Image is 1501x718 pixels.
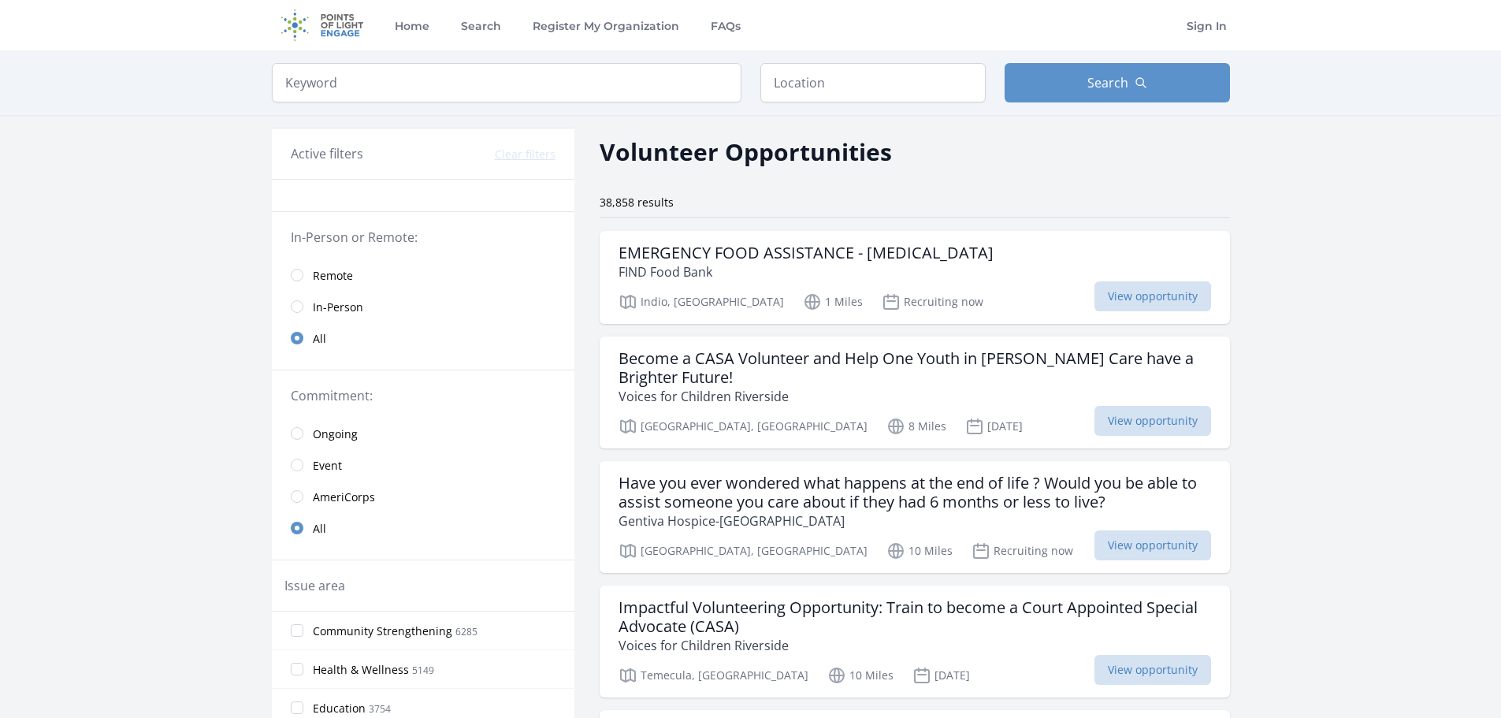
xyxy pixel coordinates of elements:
a: All [272,512,574,544]
span: View opportunity [1094,406,1211,436]
span: View opportunity [1094,655,1211,685]
h2: Volunteer Opportunities [600,134,892,169]
input: Community Strengthening 6285 [291,624,303,637]
span: Ongoing [313,426,358,442]
span: Community Strengthening [313,623,452,639]
input: Location [760,63,986,102]
h3: Have you ever wondered what happens at the end of life ? Would you be able to assist someone you ... [619,474,1211,512]
p: 1 Miles [803,292,863,311]
p: 10 Miles [827,666,894,685]
a: Have you ever wondered what happens at the end of life ? Would you be able to assist someone you ... [600,461,1230,573]
legend: Issue area [284,576,345,595]
input: Education 3754 [291,701,303,714]
h3: Become a CASA Volunteer and Help One Youth in [PERSON_NAME] Care have a Brighter Future! [619,349,1211,387]
span: All [313,331,326,347]
span: View opportunity [1094,530,1211,560]
span: 5149 [412,664,434,677]
p: Voices for Children Riverside [619,387,1211,406]
p: 8 Miles [886,417,946,436]
p: Recruiting now [972,541,1073,560]
p: Temecula, [GEOGRAPHIC_DATA] [619,666,808,685]
h3: Active filters [291,144,363,163]
p: [GEOGRAPHIC_DATA], [GEOGRAPHIC_DATA] [619,541,868,560]
h3: EMERGENCY FOOD ASSISTANCE - [MEDICAL_DATA] [619,244,994,262]
p: FIND Food Bank [619,262,994,281]
p: [GEOGRAPHIC_DATA], [GEOGRAPHIC_DATA] [619,417,868,436]
span: In-Person [313,299,363,315]
p: Recruiting now [882,292,983,311]
p: Indio, [GEOGRAPHIC_DATA] [619,292,784,311]
span: 3754 [369,702,391,716]
p: [DATE] [965,417,1023,436]
span: Search [1087,73,1128,92]
a: Ongoing [272,418,574,449]
span: Education [313,701,366,716]
legend: Commitment: [291,386,555,405]
button: Search [1005,63,1230,102]
a: EMERGENCY FOOD ASSISTANCE - [MEDICAL_DATA] FIND Food Bank Indio, [GEOGRAPHIC_DATA] 1 Miles Recrui... [600,231,1230,324]
a: In-Person [272,291,574,322]
p: [DATE] [912,666,970,685]
input: Keyword [272,63,741,102]
p: 10 Miles [886,541,953,560]
span: All [313,521,326,537]
a: Impactful Volunteering Opportunity: Train to become a Court Appointed Special Advocate (CASA) Voi... [600,586,1230,698]
a: Event [272,449,574,481]
span: 38,858 results [600,195,674,210]
input: Health & Wellness 5149 [291,663,303,675]
h3: Impactful Volunteering Opportunity: Train to become a Court Appointed Special Advocate (CASA) [619,598,1211,636]
legend: In-Person or Remote: [291,228,555,247]
button: Clear filters [495,147,555,162]
a: Remote [272,259,574,291]
p: Gentiva Hospice-[GEOGRAPHIC_DATA] [619,512,1211,530]
span: Health & Wellness [313,662,409,678]
a: All [272,322,574,354]
span: View opportunity [1094,281,1211,311]
span: 6285 [455,625,477,638]
a: AmeriCorps [272,481,574,512]
span: AmeriCorps [313,489,375,505]
p: Voices for Children Riverside [619,636,1211,655]
a: Become a CASA Volunteer and Help One Youth in [PERSON_NAME] Care have a Brighter Future! Voices f... [600,337,1230,448]
span: Remote [313,268,353,284]
span: Event [313,458,342,474]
